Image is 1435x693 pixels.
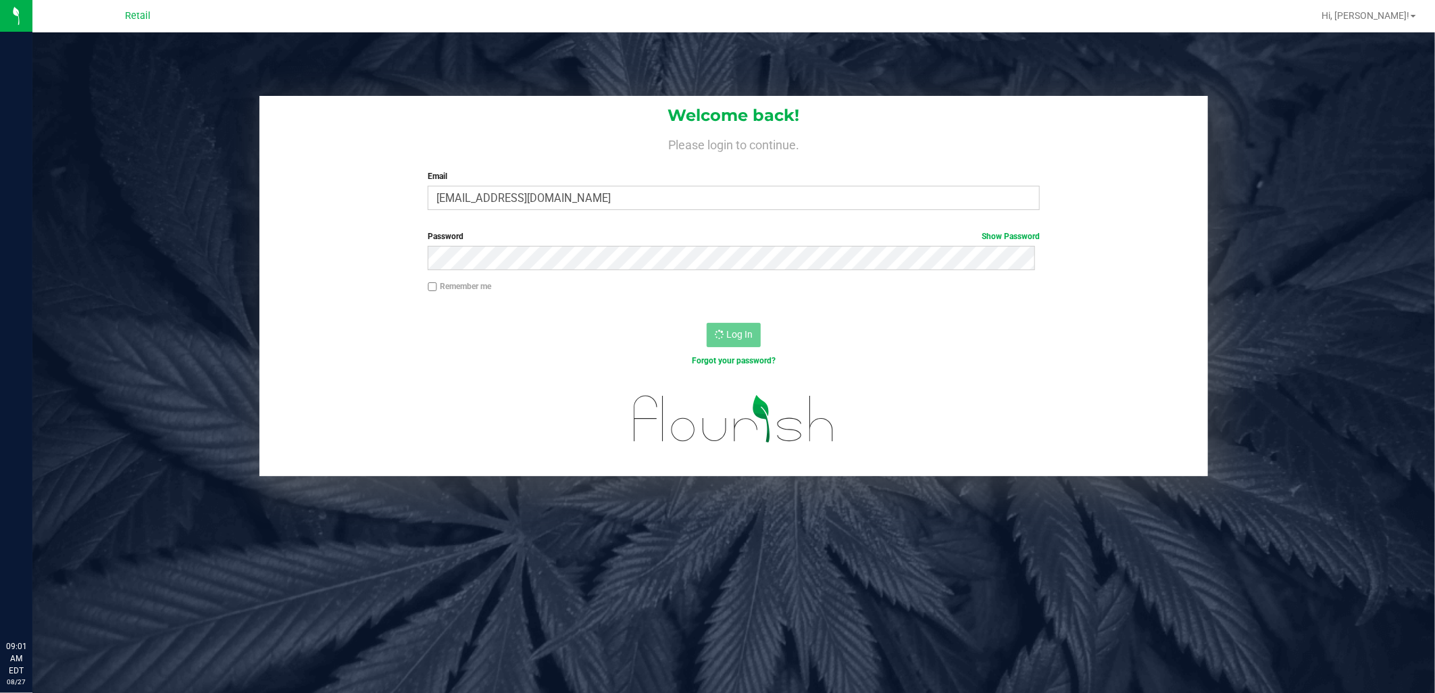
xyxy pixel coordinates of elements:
[259,107,1208,124] h1: Welcome back!
[1321,10,1409,21] span: Hi, [PERSON_NAME]!
[707,323,761,347] button: Log In
[6,677,26,687] p: 08/27
[259,135,1208,151] h4: Please login to continue.
[428,282,437,292] input: Remember me
[726,329,753,340] span: Log In
[615,381,853,457] img: flourish_logo.svg
[428,232,463,241] span: Password
[428,280,491,292] label: Remember me
[982,232,1040,241] a: Show Password
[428,170,1040,182] label: Email
[6,640,26,677] p: 09:01 AM EDT
[125,10,151,22] span: Retail
[692,356,776,365] a: Forgot your password?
